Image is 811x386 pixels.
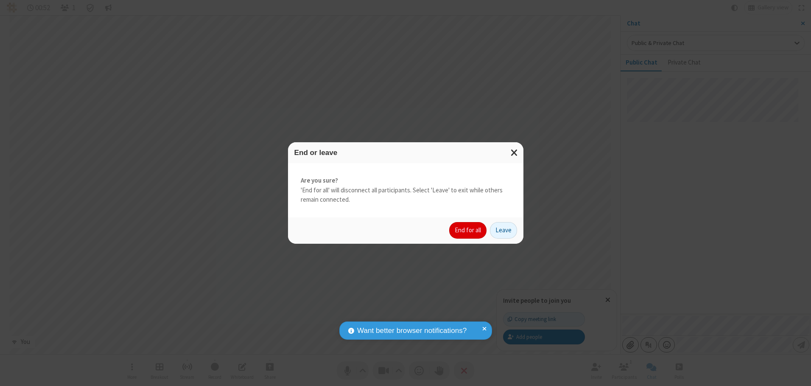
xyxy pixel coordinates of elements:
button: Leave [490,222,517,239]
div: 'End for all' will disconnect all participants. Select 'Leave' to exit while others remain connec... [288,163,523,217]
strong: Are you sure? [301,176,511,186]
span: Want better browser notifications? [357,325,467,336]
h3: End or leave [294,149,517,157]
button: End for all [449,222,487,239]
button: Close modal [506,142,523,163]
